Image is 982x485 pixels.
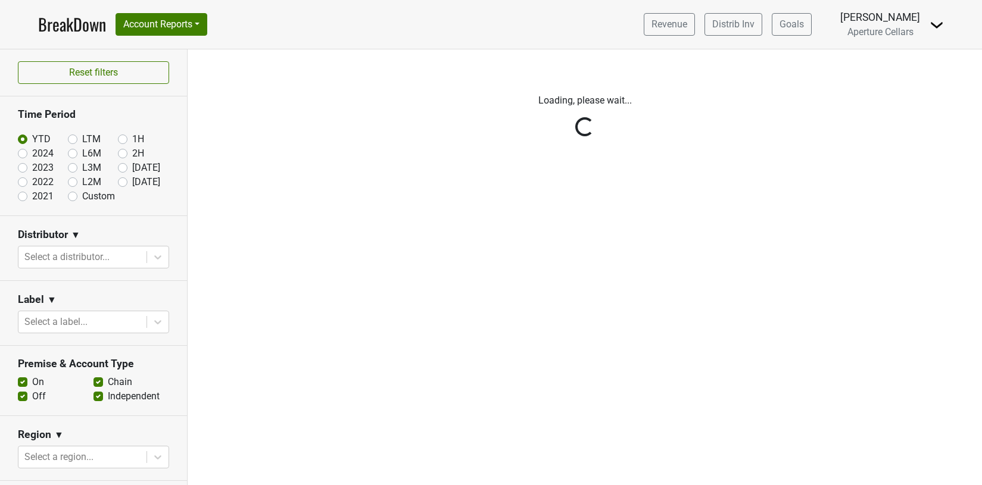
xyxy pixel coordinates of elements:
[38,12,106,37] a: BreakDown
[116,13,207,36] button: Account Reports
[772,13,812,36] a: Goals
[644,13,695,36] a: Revenue
[847,26,914,37] span: Aperture Cellars
[254,93,915,108] p: Loading, please wait...
[930,18,944,32] img: Dropdown Menu
[704,13,762,36] a: Distrib Inv
[840,10,920,25] div: [PERSON_NAME]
